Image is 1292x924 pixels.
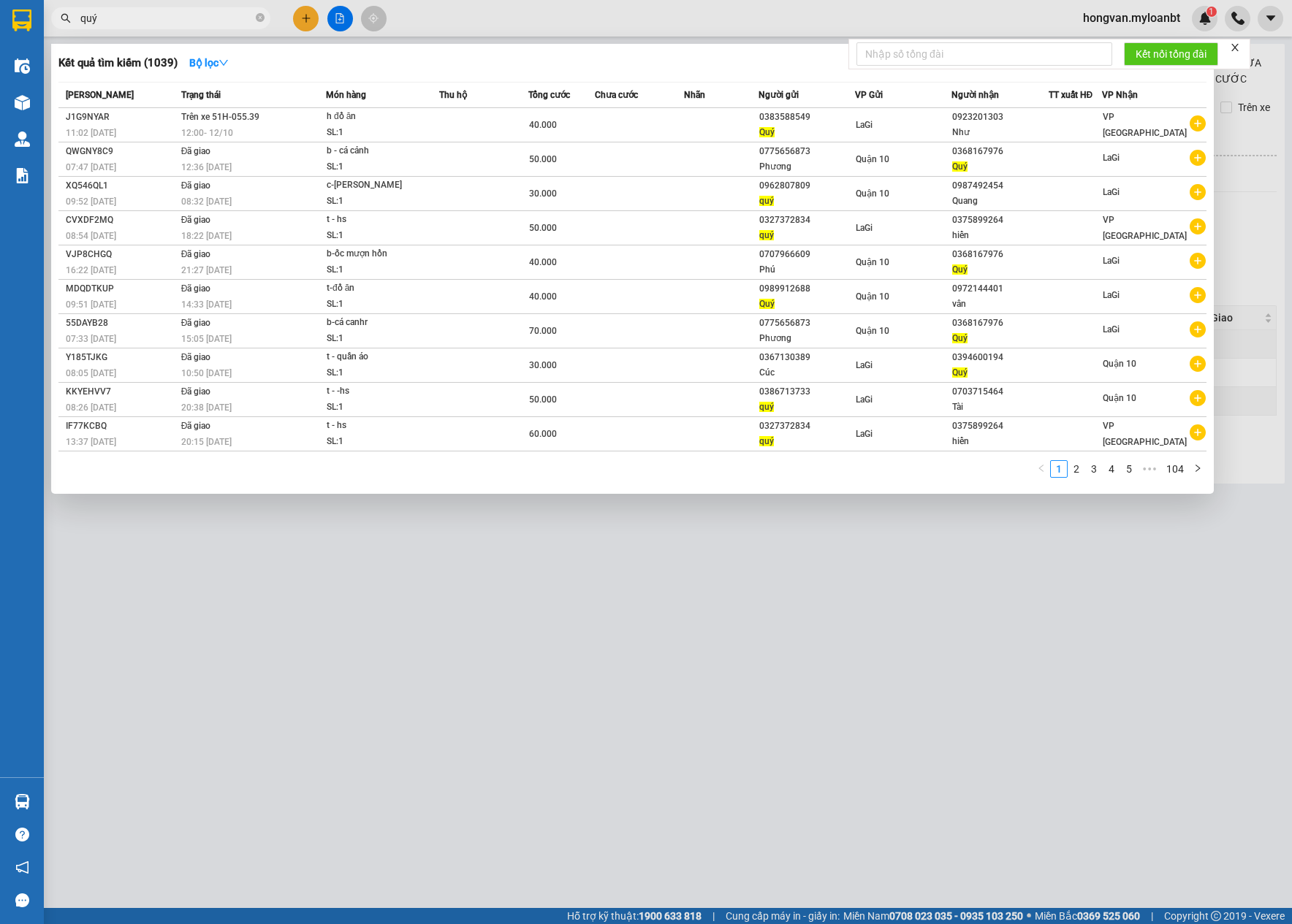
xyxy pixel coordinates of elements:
span: 40.000 [529,257,557,267]
span: Trạng thái [181,90,221,100]
div: 0923201303 [952,110,1047,125]
a: 3 [1086,461,1102,477]
div: 0368167976 [952,247,1047,262]
span: quý [759,230,774,240]
div: 0989912688 [759,281,854,297]
span: Quý [759,127,775,137]
span: 70.000 [529,326,557,336]
div: vân [952,297,1047,312]
span: quý [759,436,774,446]
div: 0775656873 [759,144,854,159]
span: Tổng cước [528,90,570,100]
span: 07:47 [DATE] [66,162,116,172]
div: 0962807809 [759,178,854,194]
div: CVXDF2MQ [66,213,177,228]
span: Nhãn [684,90,705,100]
li: 2 [1068,460,1085,478]
span: VP [GEOGRAPHIC_DATA] [1103,421,1187,447]
div: t - hs [327,418,436,434]
span: plus-circle [1190,253,1206,269]
div: XQ546QL1 [66,178,177,194]
div: 0368167976 [952,144,1047,159]
div: VJP8CHGQ [66,247,177,262]
div: b-ốc mượn hồn [327,246,436,262]
span: Đã giao [181,318,211,328]
span: Quý [759,299,775,309]
li: Next 5 Pages [1138,460,1161,478]
div: t-đồ ăn [327,280,436,297]
span: plus-circle [1190,356,1206,372]
span: Quý [952,161,968,172]
span: 08:32 [DATE] [181,196,232,207]
div: t - -hs [327,383,436,400]
div: t - hs [327,212,436,228]
img: logo-vxr [12,9,31,31]
div: SL: 1 [327,297,436,313]
span: Chưa cước [595,90,638,100]
img: warehouse-icon [15,58,30,74]
span: LaGi [1103,187,1120,197]
span: plus-circle [1190,115,1206,131]
span: Món hàng [326,90,366,100]
span: plus-circle [1190,321,1206,337]
div: t - quần áo [327,349,436,365]
span: LaGi [856,429,873,439]
div: Phương [759,331,854,346]
span: 16:22 [DATE] [66,265,116,275]
strong: Bộ lọc [189,57,229,69]
span: LaGi [1103,324,1120,335]
span: close [1230,42,1240,53]
span: 21:27 [DATE] [181,265,232,275]
span: plus-circle [1190,287,1206,303]
div: 0327372834 [759,419,854,434]
span: 12:00 - 12/10 [181,128,233,138]
li: 3 [1085,460,1103,478]
input: Nhập số tổng đài [856,42,1112,66]
button: Kết nối tổng đài [1124,42,1218,66]
span: 13:37 [DATE] [66,437,116,447]
div: 0327372834 [759,213,854,228]
a: 5 [1121,461,1137,477]
span: 30.000 [529,360,557,370]
div: SL: 1 [327,228,436,244]
span: 11:02 [DATE] [66,128,116,138]
span: Thu hộ [439,90,467,100]
span: Người gửi [759,90,799,100]
span: VP [GEOGRAPHIC_DATA] [1103,112,1187,138]
div: SL: 1 [327,331,436,347]
div: SL: 1 [327,125,436,141]
span: 30.000 [529,188,557,199]
a: 104 [1162,461,1188,477]
span: notification [15,860,29,874]
span: 60.000 [529,429,557,439]
div: Y185TJKG [66,350,177,365]
li: 5 [1120,460,1138,478]
span: 18:22 [DATE] [181,231,232,241]
img: warehouse-icon [15,95,30,110]
span: 20:38 [DATE] [181,402,232,413]
span: LaGi [1103,153,1120,163]
span: Người nhận [951,90,999,100]
span: question-circle [15,828,29,841]
span: plus-circle [1190,218,1206,234]
li: Next Page [1189,460,1206,478]
span: Đã giao [181,146,211,156]
span: VP Nhận [1102,90,1138,100]
span: 20:15 [DATE] [181,437,232,447]
button: left [1033,460,1050,478]
div: SL: 1 [327,194,436,210]
span: LaGi [856,120,873,130]
span: quý [759,196,774,206]
span: Quý [952,264,968,275]
img: warehouse-icon [15,131,30,147]
div: KKYEHVV7 [66,384,177,400]
span: 07:33 [DATE] [66,334,116,344]
span: 09:52 [DATE] [66,196,116,207]
span: plus-circle [1190,150,1206,166]
div: Phương [759,159,854,175]
button: right [1189,460,1206,478]
span: plus-circle [1190,424,1206,440]
span: 08:05 [DATE] [66,368,116,378]
div: 0375899264 [952,213,1047,228]
div: J1G9NYAR [66,110,177,125]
